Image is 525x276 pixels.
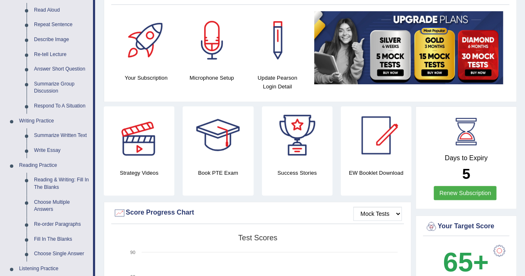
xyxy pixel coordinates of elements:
a: Respond To A Situation [30,99,93,114]
a: Reading & Writing: Fill In The Blanks [30,173,93,195]
a: Answer Short Question [30,62,93,77]
a: Fill In The Blanks [30,232,93,247]
tspan: Test scores [238,234,277,242]
a: Summarize Group Discussion [30,77,93,99]
h4: EW Booklet Download [341,169,411,177]
a: Choose Single Answer [30,247,93,261]
h4: Microphone Setup [183,73,240,82]
a: Repeat Sentence [30,17,93,32]
a: Reading Practice [15,158,93,173]
a: Choose Multiple Answers [30,195,93,217]
b: 5 [462,166,470,182]
a: Summarize Written Text [30,128,93,143]
div: Your Target Score [425,220,507,233]
a: Describe Image [30,32,93,47]
a: Renew Subscription [434,186,496,200]
h4: Success Stories [262,169,332,177]
a: Read Aloud [30,3,93,18]
a: Write Essay [30,143,93,158]
h4: Update Pearson Login Detail [249,73,306,91]
h4: Book PTE Exam [183,169,253,177]
h4: Days to Expiry [425,154,507,162]
h4: Your Subscription [117,73,175,82]
a: Writing Practice [15,114,93,129]
a: Re-order Paragraphs [30,217,93,232]
div: Score Progress Chart [113,207,402,219]
h4: Strategy Videos [104,169,174,177]
text: 90 [130,250,135,255]
img: small5.jpg [314,11,503,84]
a: Re-tell Lecture [30,47,93,62]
